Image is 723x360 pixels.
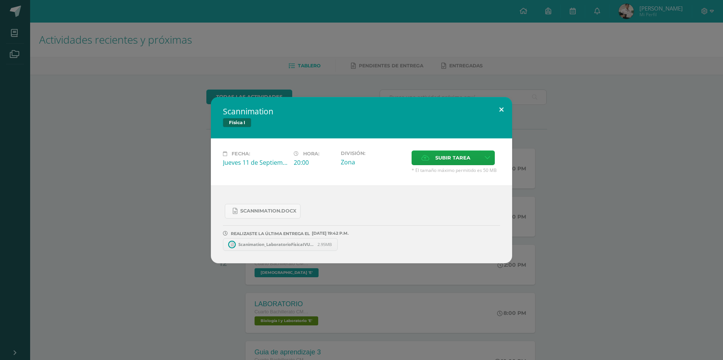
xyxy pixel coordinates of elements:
a: Scanimation_LaboratorioFísicaIVUnidad.docx 2.95MB [223,238,338,251]
span: [DATE] 19:42 P.M. [310,233,349,234]
span: Hora: [303,151,319,156]
span: Scannimation.docx [240,208,296,214]
a: Scannimation.docx [225,204,300,219]
div: Jueves 11 de Septiembre [223,158,288,167]
span: Fecha: [232,151,250,156]
span: * El tamaño máximo permitido es 50 MB [412,167,500,173]
h2: Scannimation [223,106,500,117]
div: Zona [341,158,406,166]
span: Subir tarea [435,151,470,165]
span: REALIZASTE LA ÚLTIMA ENTREGA EL [231,231,310,236]
div: 20:00 [294,158,335,167]
span: 2.95MB [317,242,332,247]
label: División: [341,150,406,156]
button: Close (Esc) [491,97,512,123]
span: Física I [223,118,251,127]
span: Scanimation_LaboratorioFísicaIVUnidad.docx [235,242,317,247]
